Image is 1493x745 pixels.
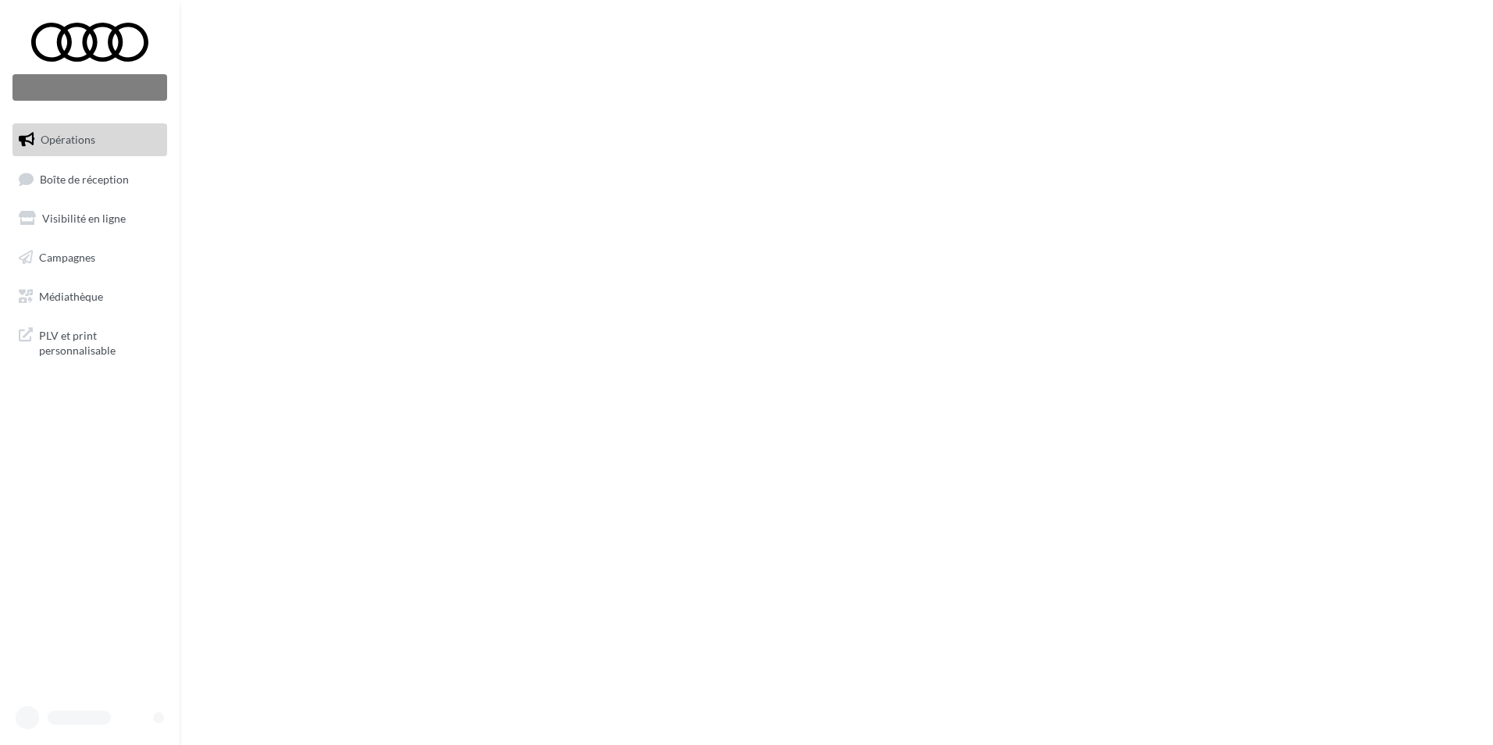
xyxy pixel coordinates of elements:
span: Opérations [41,133,95,146]
div: Nouvelle campagne [12,74,167,101]
a: Visibilité en ligne [9,202,170,235]
a: Médiathèque [9,280,170,313]
span: Campagnes [39,251,95,264]
span: Visibilité en ligne [42,212,126,225]
span: Boîte de réception [40,172,129,185]
span: Médiathèque [39,289,103,302]
a: Campagnes [9,241,170,274]
span: PLV et print personnalisable [39,325,161,358]
a: PLV et print personnalisable [9,319,170,365]
a: Opérations [9,123,170,156]
a: Boîte de réception [9,162,170,196]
